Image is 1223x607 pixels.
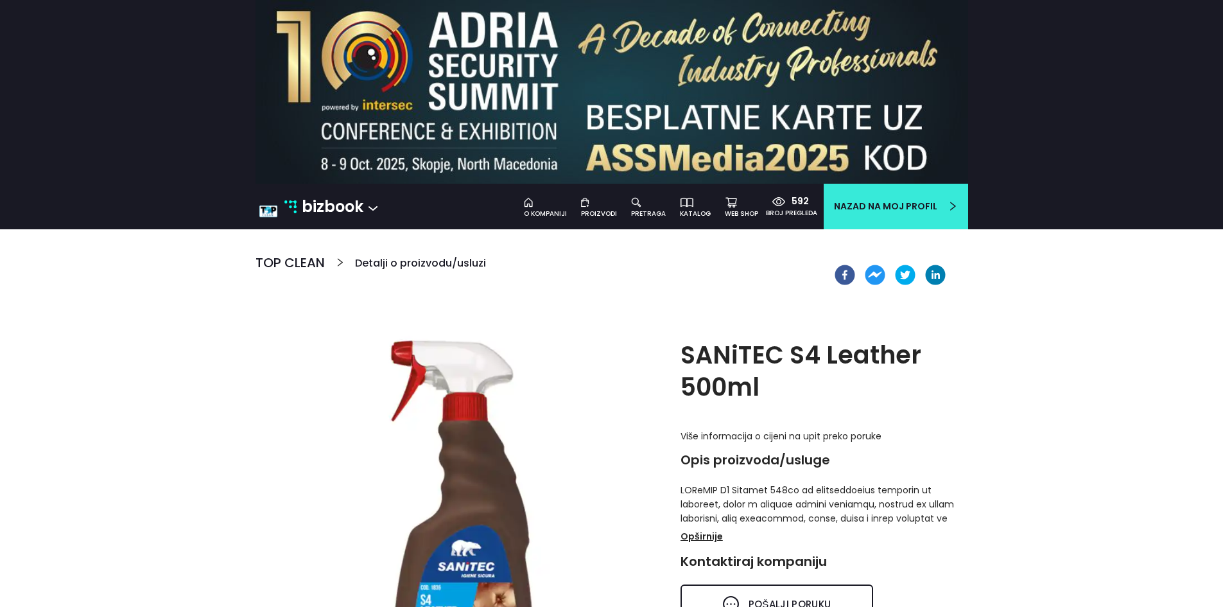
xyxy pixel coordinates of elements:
div: pretraga [631,209,666,219]
img: new [259,202,278,221]
div: Proizvodi [581,209,617,219]
button: linkedin [925,265,946,285]
span: right [325,255,356,285]
p: Opširnije [681,528,723,545]
button: twitter [895,265,915,285]
div: web shop [725,209,758,219]
div: 592 [785,195,809,208]
div: broj pregleda [766,208,817,218]
a: o kompaniji [517,195,575,219]
a: web shop [718,194,766,219]
button: facebookmessenger [865,265,885,285]
button: facebook [835,265,855,285]
p: bizbook [302,195,363,219]
img: bizbook [284,200,297,213]
h4: Opis proizvoda/usluge [681,452,958,468]
a: katalog [673,195,718,219]
a: bizbook [284,195,364,219]
h4: Kontaktiraj kompaniju [681,554,958,569]
a: Proizvodi [575,195,625,219]
span: right [937,201,958,211]
div: katalog [680,209,711,219]
a: pretraga [625,195,673,219]
span: shopping-cart [725,196,738,209]
p: Više informacija o cijeni na upit preko poruke [681,429,958,443]
h6: Detalji o proizvodu/usluzi [355,255,486,280]
div: o kompaniji [524,209,567,219]
a: TOP CLEAN [256,255,325,285]
a: Nazad na moj profilright [824,184,968,229]
h5: TOP CLEAN [256,255,325,270]
h2: SANiTEC S4 Leather 500ml [681,339,958,403]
